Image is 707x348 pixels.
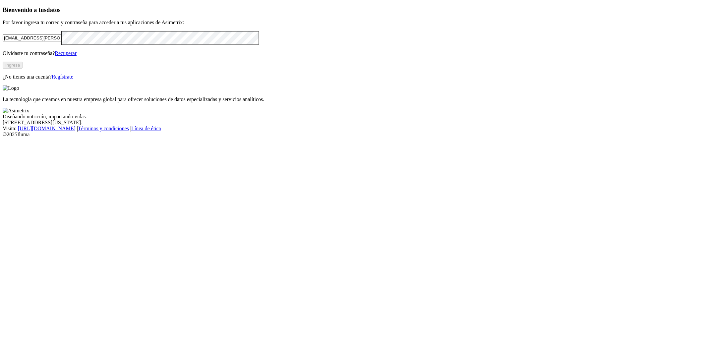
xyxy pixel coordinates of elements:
[46,6,61,13] span: datos
[3,62,23,69] button: Ingresa
[3,74,704,80] p: ¿No tienes una cuenta?
[3,50,704,56] p: Olvidaste tu contraseña?
[3,96,704,102] p: La tecnología que creamos en nuestra empresa global para ofrecer soluciones de datos especializad...
[3,34,61,41] input: Tu correo
[3,132,704,138] div: © 2025 Iluma
[55,50,77,56] a: Recuperar
[3,20,704,26] p: Por favor ingresa tu correo y contraseña para acceder a tus aplicaciones de Asimetrix:
[3,120,704,126] div: [STREET_ADDRESS][US_STATE].
[52,74,73,80] a: Regístrate
[3,126,704,132] div: Visita : | |
[18,126,76,131] a: [URL][DOMAIN_NAME]
[3,108,29,114] img: Asimetrix
[3,85,19,91] img: Logo
[3,6,704,14] h3: Bienvenido a tus
[78,126,129,131] a: Términos y condiciones
[3,114,704,120] div: Diseñando nutrición, impactando vidas.
[131,126,161,131] a: Línea de ética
